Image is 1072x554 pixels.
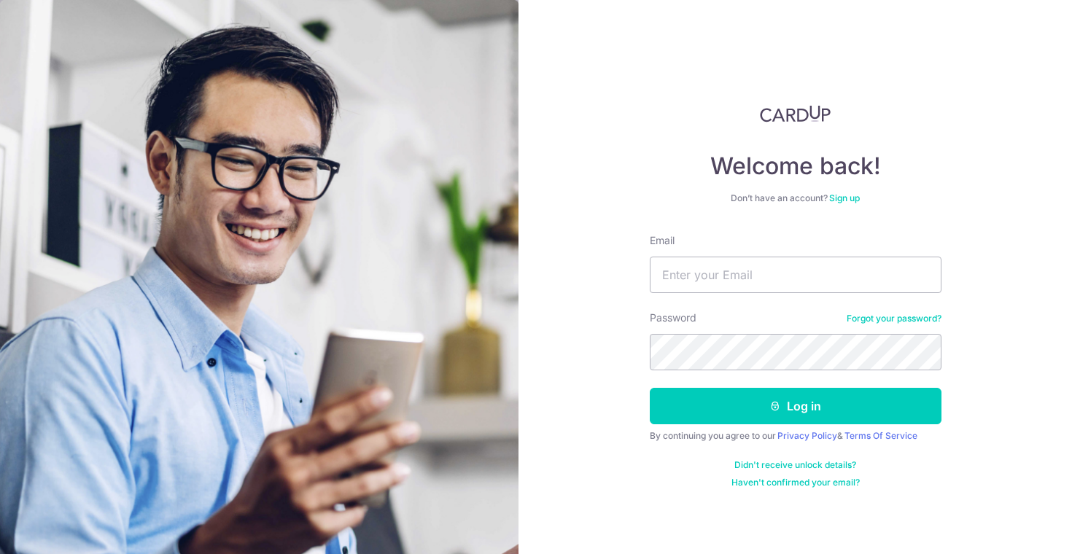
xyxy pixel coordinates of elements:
[760,105,831,122] img: CardUp Logo
[731,477,860,488] a: Haven't confirmed your email?
[847,313,941,324] a: Forgot your password?
[844,430,917,441] a: Terms Of Service
[650,192,941,204] div: Don’t have an account?
[650,152,941,181] h4: Welcome back!
[650,311,696,325] label: Password
[777,430,837,441] a: Privacy Policy
[650,388,941,424] button: Log in
[734,459,856,471] a: Didn't receive unlock details?
[650,233,675,248] label: Email
[650,257,941,293] input: Enter your Email
[829,192,860,203] a: Sign up
[650,430,941,442] div: By continuing you agree to our &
